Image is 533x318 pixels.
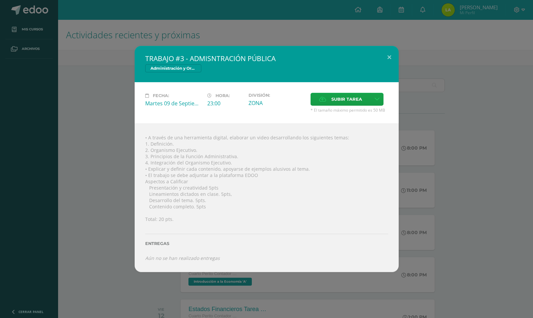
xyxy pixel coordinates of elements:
h2: TRABAJO #3 - ADMISNTRACIÓN PÚBLICA [145,54,388,63]
span: Fecha: [153,93,169,98]
span: Subir tarea [331,93,362,105]
span: * El tamaño máximo permitido es 50 MB [311,107,388,113]
i: Aún no se han realizado entregas [145,255,220,261]
div: Martes 09 de Septiembre [145,100,202,107]
div: 23:00 [207,100,243,107]
div: ZONA [249,99,305,107]
label: División: [249,93,305,98]
label: Entregas [145,241,388,246]
div: • A través de una herramienta digital, elaborar un video desarrollando los siguientes temas: 1. D... [135,124,399,272]
button: Close (Esc) [380,46,399,68]
span: Hora: [216,93,230,98]
span: Administración y Organización de Oficina [145,64,201,72]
